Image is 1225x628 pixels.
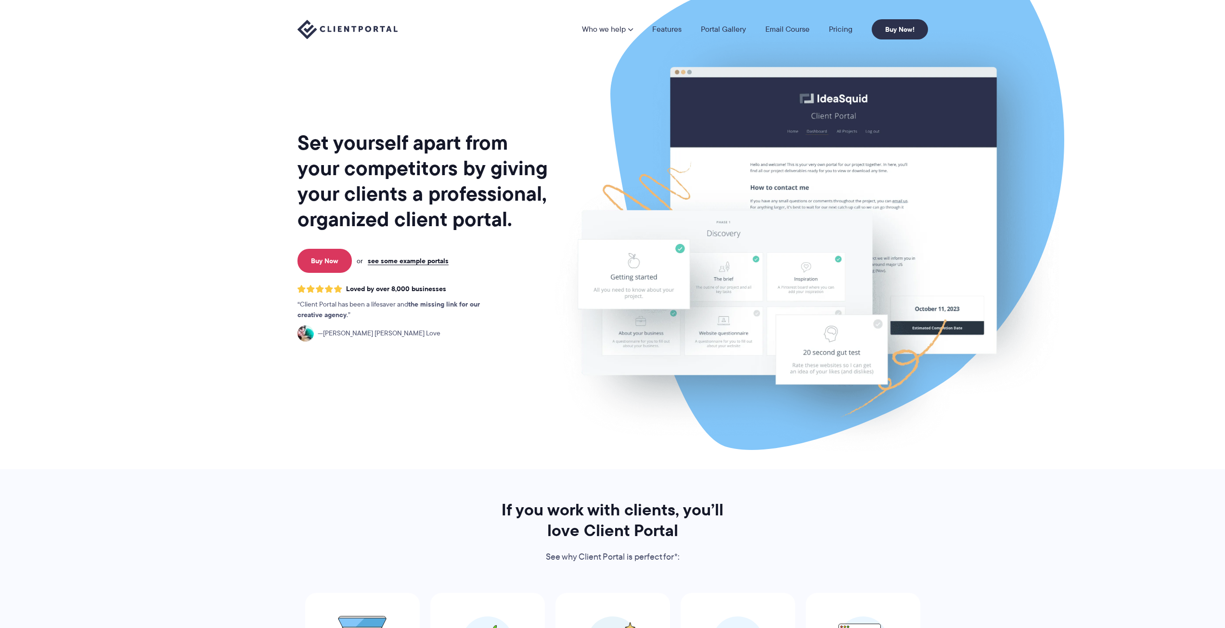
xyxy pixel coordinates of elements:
span: or [357,256,363,265]
a: Buy Now! [872,19,928,39]
a: Email Course [765,26,810,33]
span: [PERSON_NAME] [PERSON_NAME] Love [318,328,440,339]
h1: Set yourself apart from your competitors by giving your clients a professional, organized client ... [297,130,550,232]
strong: the missing link for our creative agency [297,299,480,320]
a: Who we help [582,26,633,33]
a: Buy Now [297,249,352,273]
h2: If you work with clients, you’ll love Client Portal [489,500,737,541]
a: Pricing [829,26,852,33]
a: Portal Gallery [701,26,746,33]
a: see some example portals [368,256,449,265]
p: See why Client Portal is perfect for*: [489,550,737,564]
span: Loved by over 8,000 businesses [346,285,446,293]
p: Client Portal has been a lifesaver and . [297,299,500,320]
a: Features [652,26,682,33]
